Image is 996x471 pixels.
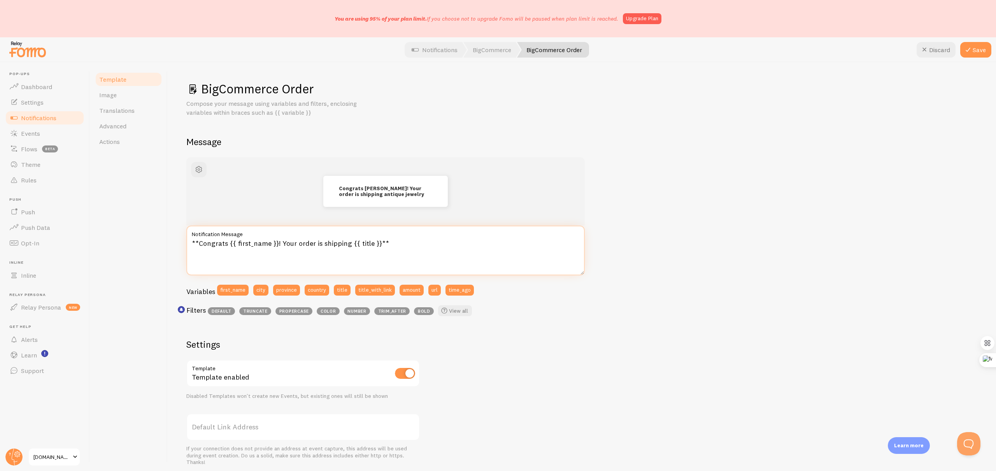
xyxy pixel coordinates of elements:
a: Opt-In [5,235,85,251]
a: Settings [5,95,85,110]
a: Rules [5,172,85,188]
span: Push [9,197,85,202]
div: Disabled Templates won't create new Events, but existing ones will still be shown [186,393,420,400]
span: bold [414,307,434,315]
p: If you choose not to upgrade Fomo will be paused when plan limit is reached. [335,15,618,23]
button: city [253,285,268,296]
span: Alerts [21,336,38,343]
a: Advanced [95,118,163,134]
div: Learn more [888,437,930,454]
iframe: Help Scout Beacon - Open [957,432,980,455]
span: Rules [21,176,37,184]
h2: Message [186,136,977,148]
button: title_with_link [355,285,395,296]
h3: Filters [186,306,206,315]
button: first_name [217,285,249,296]
a: Relay Persona new [5,299,85,315]
a: Upgrade Plan [623,13,661,24]
svg: <p>Watch New Feature Tutorials!</p> [41,350,48,357]
span: Learn [21,351,37,359]
span: Advanced [99,122,126,130]
span: Push [21,208,35,216]
span: Relay Persona [21,303,61,311]
span: Inline [21,271,36,279]
span: trim_after [374,307,410,315]
a: Alerts [5,332,85,347]
a: Support [5,363,85,378]
a: Push [5,204,85,220]
button: amount [400,285,424,296]
button: url [428,285,441,296]
span: Inline [9,260,85,265]
strong: Congrats [PERSON_NAME]! Your order is shipping antique jewelry [339,185,424,197]
span: default [208,307,235,315]
span: Relay Persona [9,292,85,298]
h2: Settings [186,338,420,350]
span: Notifications [21,114,56,122]
span: Settings [21,98,44,106]
a: Actions [95,134,163,149]
a: Learn [5,347,85,363]
a: Template [95,72,163,87]
span: Actions [99,138,120,145]
span: Opt-In [21,239,39,247]
a: Push Data [5,220,85,235]
span: Support [21,367,44,375]
a: Inline [5,268,85,283]
div: If your connection does not provide an address at event capture, this address will be used during... [186,445,420,466]
span: propercase [275,307,312,315]
span: number [344,307,370,315]
span: You are using 95% of your plan limit. [335,15,427,22]
p: Learn more [894,442,924,449]
button: title [334,285,351,296]
span: Template [99,75,126,83]
span: new [66,304,80,311]
h1: BigCommerce Order [186,81,977,97]
span: Dashboard [21,83,52,91]
div: Template enabled [186,360,420,388]
button: time_ago [445,285,474,296]
h3: Variables [186,287,215,296]
span: Events [21,130,40,137]
label: Default Link Address [186,413,420,441]
a: View all [438,305,472,316]
a: Theme [5,157,85,172]
a: [DOMAIN_NAME] [28,448,81,466]
span: [DOMAIN_NAME] [33,452,70,462]
a: Image [95,87,163,103]
span: Get Help [9,324,85,329]
span: Flows [21,145,37,153]
button: country [305,285,329,296]
span: beta [42,145,58,152]
a: Dashboard [5,79,85,95]
span: Translations [99,107,135,114]
a: Events [5,126,85,141]
button: province [273,285,300,296]
label: Notification Message [186,226,585,239]
span: color [317,307,340,315]
span: Theme [21,161,40,168]
img: fomo-relay-logo-orange.svg [8,39,47,59]
p: Compose your message using variables and filters, enclosing variables within braces such as {{ va... [186,99,373,117]
svg: <p>Use filters like | propercase to change CITY to City in your templates</p> [178,306,185,313]
span: Pop-ups [9,72,85,77]
span: Image [99,91,117,99]
a: Flows beta [5,141,85,157]
a: Translations [95,103,163,118]
span: truncate [239,307,271,315]
a: Notifications [5,110,85,126]
span: Push Data [21,224,50,231]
